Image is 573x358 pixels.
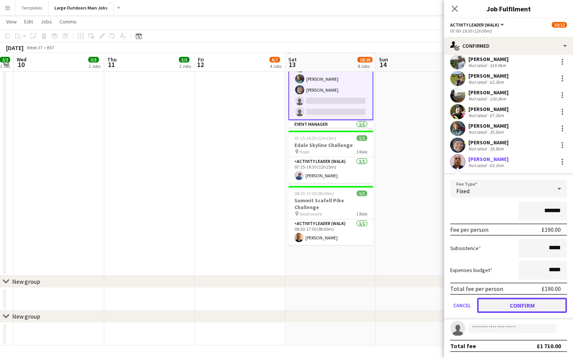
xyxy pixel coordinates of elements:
div: 319.9km [488,63,507,68]
button: Activity Leader (Walk) [450,22,505,28]
div: BST [47,45,55,50]
span: Sat [288,56,297,63]
app-card-role: Event Manager1/107:00-19:30 (12h30m) [288,120,373,146]
div: £1 710.00 [537,342,561,350]
a: View [3,17,20,27]
div: 67.2km [488,113,505,118]
span: 1/1 [357,191,367,196]
div: New group [12,313,40,320]
span: Fri [198,56,204,63]
button: Large Outdoors Main Jobs [49,0,114,15]
span: Sun [379,56,388,63]
div: 8 Jobs [358,63,372,69]
span: 3/3 [179,57,189,63]
h3: Edale Skyline Challenge [288,142,373,149]
div: 62.2km [488,79,505,85]
span: 1 Role [356,149,367,155]
label: Expenses budget [450,267,492,274]
div: Not rated [468,146,488,152]
div: Confirmed [444,37,573,55]
span: 13 [287,60,297,69]
span: 6/7 [269,57,280,63]
div: Not rated [468,96,488,102]
h3: Job Fulfilment [444,4,573,14]
div: 130.3km [488,96,507,102]
span: 10/12 [552,22,567,28]
span: 08:30-17:00 (8h30m) [294,191,334,196]
div: Fee per person [450,226,488,233]
h3: Summit Scafell Pike Challenge [288,197,373,211]
span: Week 37 [25,45,44,50]
span: Hope [299,149,309,155]
span: Seathwaite [299,211,322,217]
span: 18/20 [357,57,373,63]
span: 1/1 [357,135,367,141]
span: 11 [106,60,117,69]
div: [PERSON_NAME] [468,106,509,113]
div: 07:00-19:30 (12h30m) [450,28,567,34]
div: [PERSON_NAME] [468,122,509,129]
a: Comms [56,17,80,27]
span: Wed [17,56,27,63]
button: Confirm [477,298,567,313]
span: Fixed [456,187,470,195]
div: [PERSON_NAME] [468,156,509,163]
div: 4 Jobs [270,63,282,69]
app-job-card: 07:15-19:30 (12h15m)1/1Edale Skyline Challenge Hope1 RoleActivity Leader (Walk)1/107:15-19:30 (12... [288,131,373,183]
span: Thu [107,56,117,63]
div: Not rated [468,63,488,68]
div: £190.00 [542,285,561,292]
app-job-card: 07:00-19:30 (12h30m)10/12HAG - MAGGIES130925 Edale Skyline Challenge Hope2 Roles[PERSON_NAME][PER... [288,16,373,128]
button: Cancel [450,298,474,313]
span: 07:15-19:30 (12h15m) [294,135,336,141]
span: View [6,18,17,25]
span: 12 [197,60,204,69]
button: Templates [16,0,49,15]
label: Subsistence [450,245,481,252]
div: Total fee per person [450,285,503,292]
a: Edit [21,17,36,27]
div: Not rated [468,113,488,118]
span: 14 [378,60,388,69]
span: Comms [59,18,77,25]
div: [PERSON_NAME] [468,89,509,96]
div: 35.5km [488,146,505,152]
span: 1 Role [356,211,367,217]
span: Edit [24,18,33,25]
span: Jobs [41,18,52,25]
div: £190.00 [542,226,561,233]
div: [DATE] [6,44,23,52]
div: New group [12,278,40,285]
div: Not rated [468,129,488,135]
div: 63.1km [488,163,505,168]
span: 3/3 [88,57,99,63]
div: [PERSON_NAME] [468,139,509,146]
div: [PERSON_NAME] [468,72,509,79]
div: Total fee [450,342,476,350]
app-job-card: 08:30-17:00 (8h30m)1/1Summit Scafell Pike Challenge Seathwaite1 RoleActivity Leader (Walk)1/108:3... [288,186,373,245]
a: Jobs [38,17,55,27]
span: 10 [16,60,27,69]
div: 2 Jobs [89,63,100,69]
div: 2 Jobs [179,63,191,69]
app-card-role: Activity Leader (Walk)1/107:15-19:30 (12h15m)[PERSON_NAME] [288,157,373,183]
app-card-role: Activity Leader (Walk)1/108:30-17:00 (8h30m)[PERSON_NAME] [288,219,373,245]
div: 35.5km [488,129,505,135]
div: [PERSON_NAME] [468,56,509,63]
span: Activity Leader (Walk) [450,22,499,28]
div: Not rated [468,163,488,168]
div: Not rated [468,79,488,85]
